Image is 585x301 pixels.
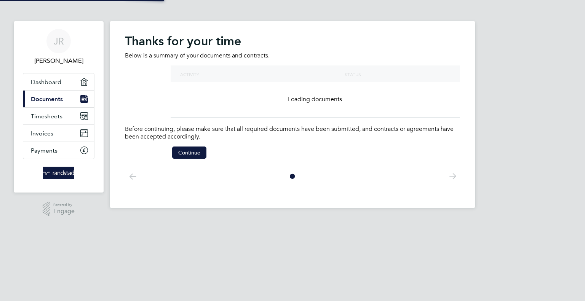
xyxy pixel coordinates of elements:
[23,56,94,65] span: James Rake
[31,130,53,137] span: Invoices
[14,21,104,193] nav: Main navigation
[23,73,94,90] a: Dashboard
[31,78,61,86] span: Dashboard
[23,142,94,159] a: Payments
[23,29,94,65] a: JR[PERSON_NAME]
[54,36,64,46] span: JR
[172,147,206,159] button: Continue
[125,52,460,60] p: Below is a summary of your documents and contracts.
[31,147,58,154] span: Payments
[31,96,63,103] span: Documents
[23,108,94,124] a: Timesheets
[125,125,460,141] p: Before continuing, please make sure that all required documents have been submitted, and contract...
[43,202,75,216] a: Powered byEngage
[53,202,75,208] span: Powered by
[23,91,94,107] a: Documents
[23,125,94,142] a: Invoices
[43,167,75,179] img: randstad-logo-retina.png
[31,113,62,120] span: Timesheets
[53,208,75,215] span: Engage
[125,33,460,49] h2: Thanks for your time
[23,167,94,179] a: Go to home page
